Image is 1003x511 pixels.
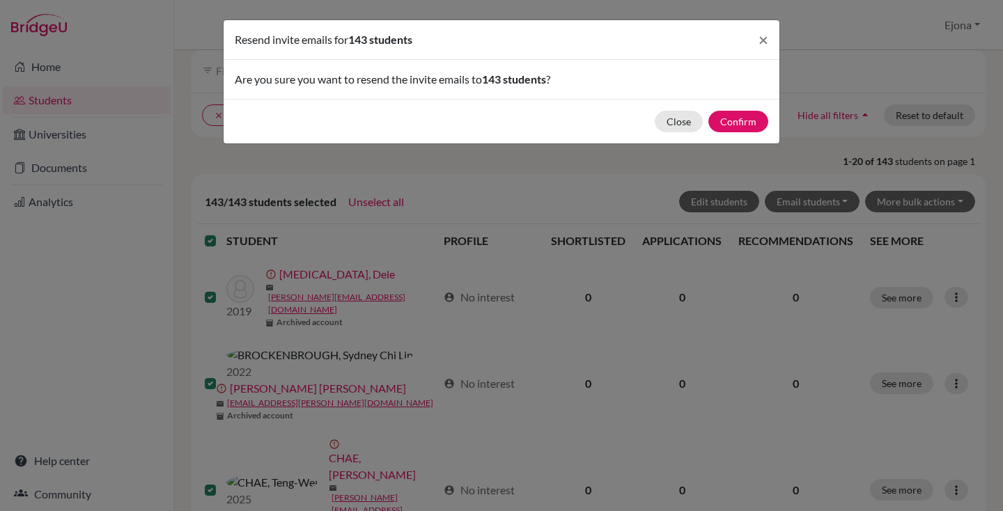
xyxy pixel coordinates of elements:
[759,29,768,49] span: ×
[747,20,779,59] button: Close
[655,111,703,132] button: Close
[235,71,768,88] p: Are you sure you want to resend the invite emails to ?
[708,111,768,132] button: Confirm
[348,33,412,46] span: 143 students
[235,33,348,46] span: Resend invite emails for
[482,72,546,86] span: 143 students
